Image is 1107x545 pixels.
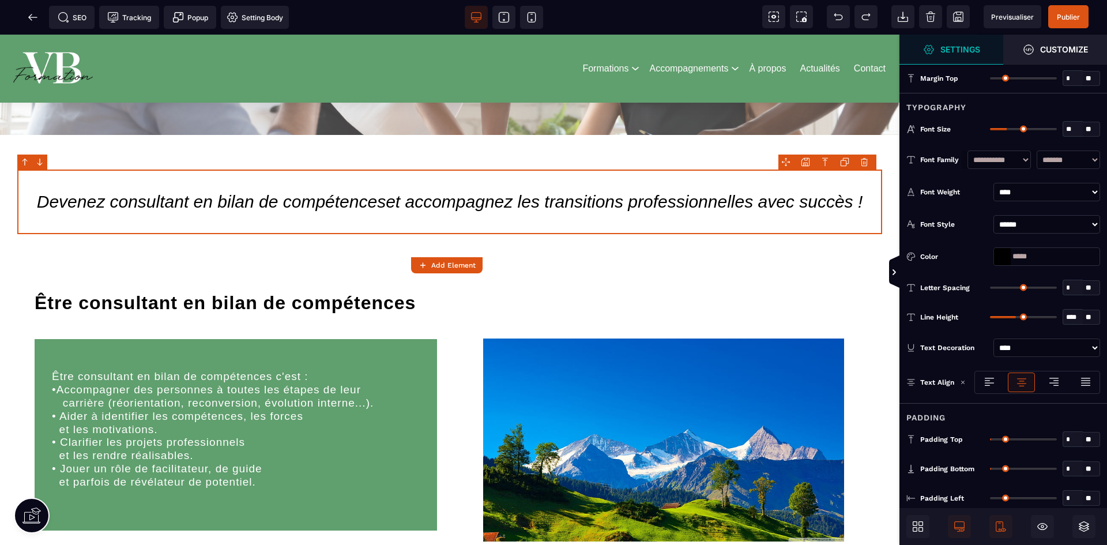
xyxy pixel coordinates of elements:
[920,313,958,322] span: Line Height
[920,74,958,83] span: Margin Top
[1003,35,1107,65] span: Open Style Manager
[1072,515,1095,538] span: Open Layers
[854,27,886,42] a: Contact
[52,349,374,374] span: •
[989,515,1012,538] span: Mobile Only
[107,12,151,23] span: Tracking
[920,494,964,503] span: Padding Left
[800,27,839,42] a: Actualités
[52,375,307,401] span: • Aider à identifier les compétences, les forces et les motivations.
[920,186,989,198] div: Font Weight
[920,283,970,292] span: Letter Spacing
[52,349,374,374] span: Accompagner des personnes à toutes les étapes de leur carrière (réorientation, reconversion, évol...
[762,5,785,28] span: View components
[386,157,863,176] span: et accompagnez les transitions professionnelles avec succès !
[58,12,86,23] span: SEO
[984,5,1041,28] span: Preview
[920,154,962,166] div: Font Family
[920,219,989,230] div: Font Style
[431,261,476,269] strong: Add Element
[35,257,437,279] div: Être consultant en bilan de compétences
[1040,45,1088,54] strong: Customize
[906,515,929,538] span: Open Blocks
[991,13,1034,21] span: Previsualiser
[172,12,208,23] span: Popup
[411,257,483,273] button: Add Element
[920,125,951,134] span: Font Size
[649,27,728,42] a: Accompagnements
[920,342,989,354] div: Text Decoration
[1031,515,1054,538] span: Hide/Show Block
[483,304,844,507] img: 56eca4264eb68680381d68ae0fb151ee_media-03.jpg
[940,45,980,54] strong: Settings
[227,12,283,23] span: Setting Body
[582,27,628,42] a: Formations
[920,464,974,473] span: Padding Bottom
[52,401,248,427] span: • Clarifier les projets professionnels et les rendre réalisables.
[899,35,1003,65] span: Settings
[906,377,954,388] p: Text Align
[1057,13,1080,21] span: Publier
[749,27,786,42] a: À propos
[948,515,971,538] span: Desktop Only
[37,157,386,176] span: Devenez consultant en bilan de compétences
[960,379,966,385] img: loading
[899,93,1107,114] div: Typography
[920,435,963,444] span: Padding Top
[790,5,813,28] span: Screenshot
[899,403,1107,424] div: Padding
[920,251,989,262] div: Color
[52,428,266,453] span: • Jouer un rôle de facilitateur, de guide et parfois de révélateur de potentiel.
[10,5,96,63] img: 86a4aa658127570b91344bfc39bbf4eb_Blanc_sur_fond_vert.png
